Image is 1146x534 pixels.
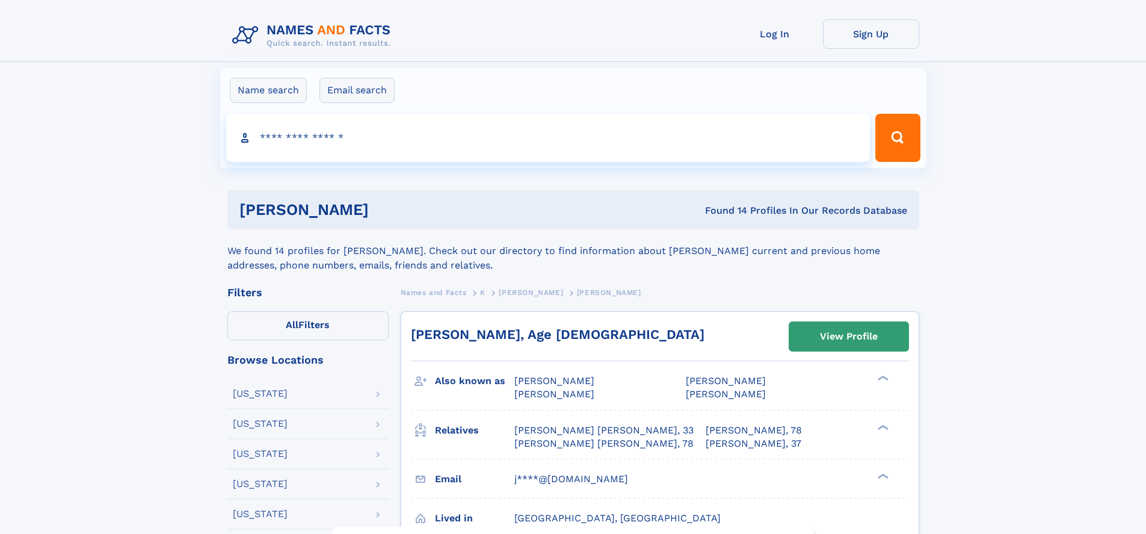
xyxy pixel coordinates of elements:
[823,19,919,49] a: Sign Up
[435,508,514,529] h3: Lived in
[233,449,288,459] div: [US_STATE]
[239,202,537,217] h1: [PERSON_NAME]
[227,287,389,298] div: Filters
[514,437,694,450] a: [PERSON_NAME] [PERSON_NAME], 78
[401,285,467,300] a: Names and Facts
[233,419,288,429] div: [US_STATE]
[233,509,288,519] div: [US_STATE]
[435,420,514,441] h3: Relatives
[480,285,485,300] a: K
[514,512,721,524] span: [GEOGRAPHIC_DATA], [GEOGRAPHIC_DATA]
[875,374,889,382] div: ❯
[875,472,889,480] div: ❯
[875,423,889,431] div: ❯
[577,288,641,297] span: [PERSON_NAME]
[233,389,288,399] div: [US_STATE]
[480,288,485,297] span: K
[227,355,389,365] div: Browse Locations
[706,424,802,437] a: [PERSON_NAME], 78
[411,327,704,342] a: [PERSON_NAME], Age [DEMOGRAPHIC_DATA]
[227,311,389,340] label: Filters
[286,319,298,331] span: All
[727,19,823,49] a: Log In
[226,114,870,162] input: search input
[227,19,401,52] img: Logo Names and Facts
[514,388,594,400] span: [PERSON_NAME]
[227,229,919,273] div: We found 14 profiles for [PERSON_NAME]. Check out our directory to find information about [PERSON...
[537,204,907,217] div: Found 14 Profiles In Our Records Database
[499,285,563,300] a: [PERSON_NAME]
[686,375,766,387] span: [PERSON_NAME]
[514,375,594,387] span: [PERSON_NAME]
[230,78,307,103] label: Name search
[686,388,766,400] span: [PERSON_NAME]
[435,371,514,391] h3: Also known as
[706,437,801,450] a: [PERSON_NAME], 37
[499,288,563,297] span: [PERSON_NAME]
[435,469,514,489] h3: Email
[233,479,288,489] div: [US_STATE]
[875,114,920,162] button: Search Button
[820,323,878,350] div: View Profile
[789,322,908,351] a: View Profile
[319,78,395,103] label: Email search
[514,424,694,437] a: [PERSON_NAME] [PERSON_NAME], 33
